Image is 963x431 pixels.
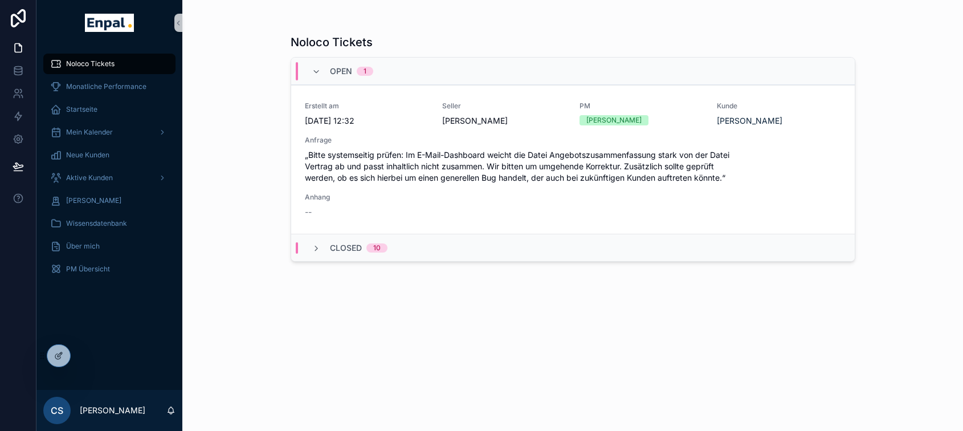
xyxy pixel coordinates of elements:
[36,46,182,294] div: scrollable content
[330,242,362,254] span: Closed
[66,242,100,251] span: Über mich
[580,101,703,111] span: PM
[305,115,429,127] span: [DATE] 12:32
[66,128,113,137] span: Mein Kalender
[66,82,146,91] span: Monatliche Performance
[330,66,352,77] span: Open
[43,122,176,143] a: Mein Kalender
[80,405,145,416] p: [PERSON_NAME]
[305,136,841,145] span: Anfrage
[66,196,121,205] span: [PERSON_NAME]
[66,151,109,160] span: Neue Kunden
[66,219,127,228] span: Wissensdatenbank
[442,115,566,127] span: [PERSON_NAME]
[43,145,176,165] a: Neue Kunden
[291,34,373,50] h1: Noloco Tickets
[66,265,110,274] span: PM Übersicht
[43,190,176,211] a: [PERSON_NAME]
[586,115,642,125] div: [PERSON_NAME]
[305,149,841,184] span: „Bitte systemseitig prüfen: Im E-Mail-Dashboard weicht die Datei Angebotszusammenfassung stark vo...
[66,59,115,68] span: Noloco Tickets
[43,54,176,74] a: Noloco Tickets
[43,76,176,97] a: Monatliche Performance
[442,101,566,111] span: Seller
[305,193,841,202] span: Anhang
[717,101,840,111] span: Kunde
[43,236,176,257] a: Über mich
[305,206,312,218] span: --
[373,243,381,253] div: 10
[364,67,366,76] div: 1
[305,101,429,111] span: Erstellt am
[66,173,113,182] span: Aktive Kunden
[66,105,97,114] span: Startseite
[717,115,782,127] a: [PERSON_NAME]
[43,213,176,234] a: Wissensdatenbank
[43,99,176,120] a: Startseite
[85,14,133,32] img: App logo
[43,168,176,188] a: Aktive Kunden
[51,404,63,417] span: CS
[43,259,176,279] a: PM Übersicht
